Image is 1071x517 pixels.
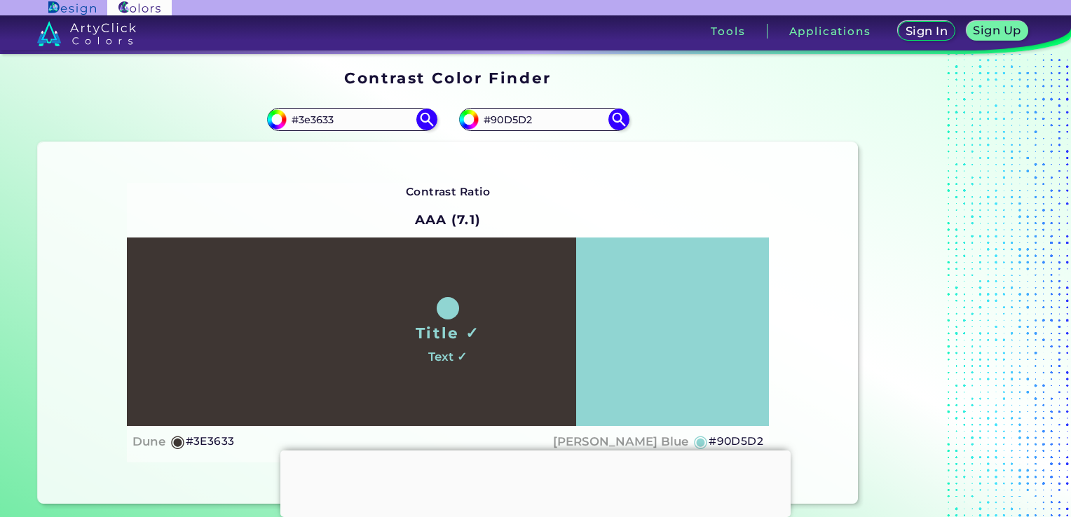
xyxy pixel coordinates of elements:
[416,109,437,130] img: icon search
[608,109,629,130] img: icon search
[186,432,235,450] h5: #3E3633
[709,432,763,450] h5: #90D5D2
[287,110,417,129] input: type color 1..
[864,64,1039,509] iframe: Advertisement
[408,205,487,235] h2: AAA (7.1)
[479,110,609,129] input: type color 2..
[416,322,480,343] h1: Title ✓
[711,26,745,36] h3: Tools
[693,433,709,450] h5: ◉
[553,432,688,452] h4: [PERSON_NAME] Blue
[132,432,165,452] h4: Dune
[280,450,791,513] iframe: Advertisement
[789,26,871,36] h3: Applications
[37,21,136,46] img: logo_artyclick_colors_white.svg
[905,25,949,37] h5: Sign In
[972,25,1022,36] h5: Sign Up
[48,1,95,15] img: ArtyClick Design logo
[344,67,551,88] h1: Contrast Color Finder
[170,433,186,450] h5: ◉
[406,185,491,198] strong: Contrast Ratio
[428,347,467,367] h4: Text ✓
[965,21,1029,41] a: Sign Up
[897,21,957,41] a: Sign In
